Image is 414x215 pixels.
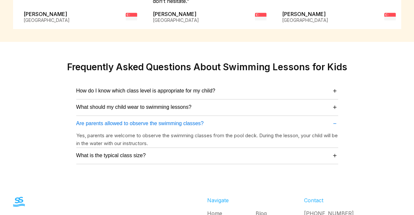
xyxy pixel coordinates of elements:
div: Contact [304,197,401,203]
button: How do I know which class level is appropriate for my child?＋ [76,86,338,95]
img: flag [384,11,396,22]
div: [PERSON_NAME] [153,11,199,24]
div: [GEOGRAPHIC_DATA] [24,17,70,23]
span: Yes, parents are welcome to observe the swimming classes from the pool deck. During the lesson, y... [76,132,338,146]
span: What is the typical class size? [76,153,146,158]
span: Are parents allowed to observe the swimming classes? [76,121,204,126]
button: What should my child wear to swimming lessons?＋ [76,103,338,111]
img: flag [255,11,266,22]
div: [GEOGRAPHIC_DATA] [282,17,328,23]
img: The Swim Starter Logo [13,197,25,207]
button: Are parents allowed to observe the swimming classes?－ [76,119,338,128]
div: Navigate [207,197,304,203]
h2: Frequently Asked Questions About Swimming Lessons for Kids [67,61,347,73]
button: What is the typical class size?＋ [76,151,338,160]
span: － [332,119,338,128]
span: ＋ [332,86,338,95]
span: How do I know which class level is appropriate for my child? [76,88,215,94]
div: [GEOGRAPHIC_DATA] [153,17,199,23]
img: flag [126,11,137,22]
span: ＋ [332,103,338,111]
div: [PERSON_NAME] [24,11,70,24]
span: What should my child wear to swimming lessons? [76,104,191,110]
div: [PERSON_NAME] [282,11,328,24]
span: ＋ [332,151,338,160]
